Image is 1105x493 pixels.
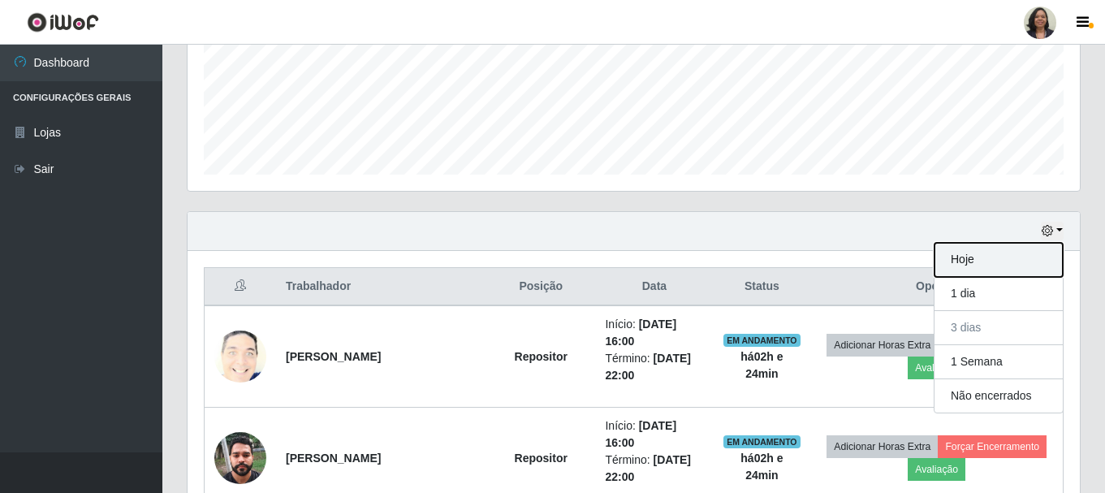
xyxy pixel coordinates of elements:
[605,452,703,486] li: Término:
[723,435,801,448] span: EM ANDAMENTO
[723,334,801,347] span: EM ANDAMENTO
[515,452,568,465] strong: Repositor
[935,311,1063,345] button: 3 dias
[713,268,810,306] th: Status
[214,423,266,492] img: 1756755048202.jpeg
[605,419,676,449] time: [DATE] 16:00
[935,379,1063,413] button: Não encerrados
[605,350,703,384] li: Término:
[810,268,1063,306] th: Opções
[740,452,783,482] strong: há 02 h e 24 min
[595,268,713,306] th: Data
[908,458,965,481] button: Avaliação
[515,350,568,363] strong: Repositor
[908,357,965,379] button: Avaliação
[605,318,676,348] time: [DATE] 16:00
[605,417,703,452] li: Início:
[938,435,1047,458] button: Forçar Encerramento
[486,268,595,306] th: Posição
[605,316,703,350] li: Início:
[286,350,381,363] strong: [PERSON_NAME]
[935,243,1063,277] button: Hoje
[935,345,1063,379] button: 1 Semana
[276,268,486,306] th: Trabalhador
[935,277,1063,311] button: 1 dia
[827,334,938,357] button: Adicionar Horas Extra
[827,435,938,458] button: Adicionar Horas Extra
[286,452,381,465] strong: [PERSON_NAME]
[740,350,783,380] strong: há 02 h e 24 min
[27,12,99,32] img: CoreUI Logo
[214,325,266,389] img: 1746292948519.jpeg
